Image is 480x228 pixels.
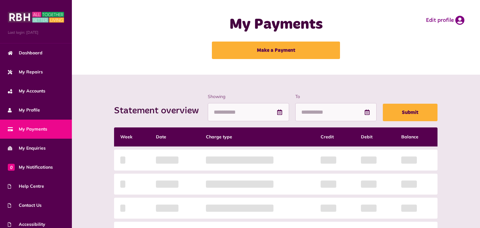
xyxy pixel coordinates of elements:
[8,30,64,35] span: Last login: [DATE]
[8,107,40,113] span: My Profile
[8,145,46,151] span: My Enquiries
[8,202,42,209] span: Contact Us
[212,42,340,59] a: Make a Payment
[8,11,64,23] img: MyRBH
[8,183,44,190] span: Help Centre
[8,164,15,171] span: 0
[8,69,43,75] span: My Repairs
[180,16,372,34] h1: My Payments
[426,16,464,25] a: Edit profile
[8,126,47,132] span: My Payments
[8,88,45,94] span: My Accounts
[8,221,45,228] span: Accessibility
[8,50,42,56] span: Dashboard
[8,164,53,171] span: My Notifications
